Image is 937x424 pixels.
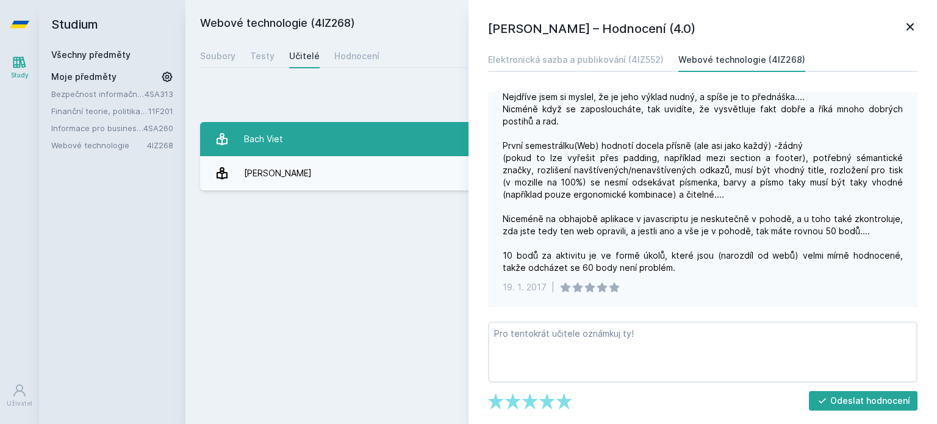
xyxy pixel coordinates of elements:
div: Testy [250,50,275,62]
div: Uživatel [7,399,32,408]
div: Study [11,71,29,80]
a: Bezpečnost informačních systémů [51,88,145,100]
a: Study [2,49,37,86]
a: Uživatel [2,377,37,414]
a: Učitelé [289,44,320,68]
div: Bach Viet [244,127,283,151]
div: [PERSON_NAME] [244,161,312,185]
a: Finanční teorie, politika a instituce [51,105,148,117]
a: 4SA313 [145,89,173,99]
h2: Webové technologie (4IZ268) [200,15,782,34]
a: Hodnocení [334,44,379,68]
a: Testy [250,44,275,68]
a: Všechny předměty [51,49,131,60]
div: Učitelé [289,50,320,62]
a: Informace pro business (v angličtině) [51,122,143,134]
a: Bach Viet 8 hodnocení 2.3 [200,122,922,156]
a: Soubory [200,44,235,68]
a: [PERSON_NAME] 4 hodnocení 4.0 [200,156,922,190]
div: Soubory [200,50,235,62]
a: 11F201 [148,106,173,116]
a: 4IZ268 [147,140,173,150]
div: Hodnocení [334,50,379,62]
a: Webové technologie [51,139,147,151]
a: 4SA260 [143,123,173,133]
div: Nejdříve jsem si myslel, že je jeho výklad nudný, a spíše je to přednáška.... Nicméně když se zap... [503,91,903,274]
span: Moje předměty [51,71,117,83]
